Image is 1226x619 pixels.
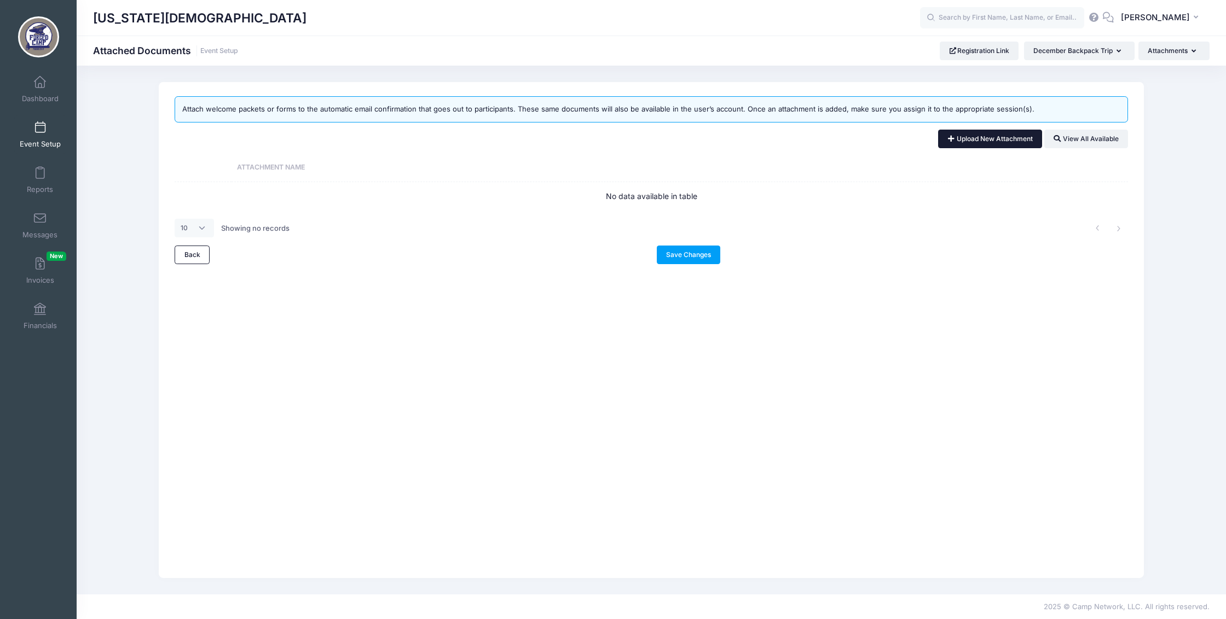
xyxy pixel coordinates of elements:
a: Reports [14,161,66,199]
button: [PERSON_NAME] [1114,5,1210,31]
span: Financials [24,321,57,330]
span: Messages [22,230,57,240]
button: December Backpack Trip [1024,42,1135,60]
a: Financials [14,297,66,335]
a: Back [175,246,210,264]
img: Washington Baptist Association [18,16,59,57]
button: Attachments [1138,42,1210,60]
th: Attachment Name: activate to sort column ascending [232,154,1071,182]
a: Dashboard [14,70,66,108]
span: Reports [27,185,53,194]
td: No data available in table [175,182,1128,211]
span: December Backpack Trip [1033,46,1113,55]
a: View All Available [1044,130,1128,148]
div: Attach welcome packets or forms to the automatic email confirmation that goes out to participants... [175,96,1128,122]
span: Invoices [26,276,54,285]
a: InvoicesNew [14,252,66,290]
span: [PERSON_NAME] [1121,11,1190,24]
a: Registration Link [940,42,1019,60]
div: Showing no records [221,216,290,241]
input: Search by First Name, Last Name, or Email... [920,7,1084,29]
a: Save Changes [657,246,721,264]
span: 2025 © Camp Network, LLC. All rights reserved. [1044,602,1210,611]
span: Dashboard [22,94,59,103]
a: Upload New Attachment [938,130,1042,148]
h1: [US_STATE][DEMOGRAPHIC_DATA] [93,5,307,31]
h1: Attached Documents [93,45,238,56]
span: Event Setup [20,139,61,149]
a: Event Setup [14,115,66,154]
a: Messages [14,206,66,244]
span: New [47,252,66,261]
a: Event Setup [200,47,238,55]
